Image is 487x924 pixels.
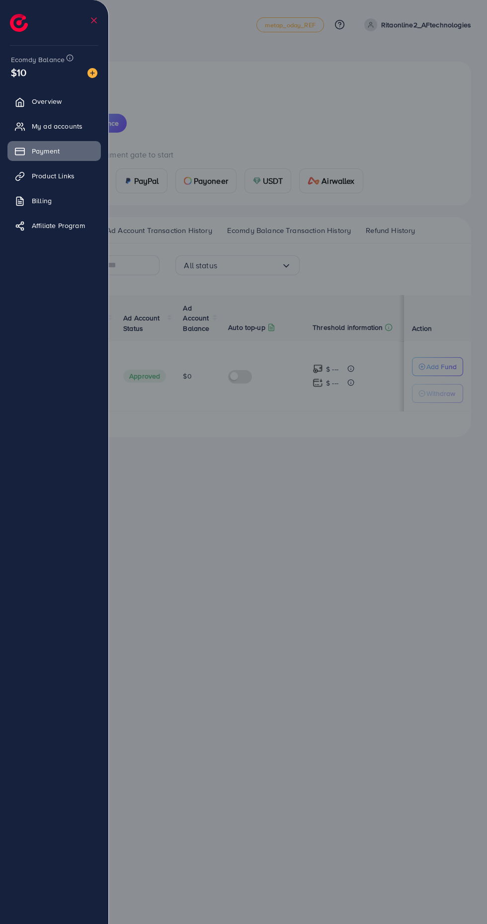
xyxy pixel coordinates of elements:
[32,171,75,181] span: Product Links
[87,68,97,78] img: image
[7,216,101,235] a: Affiliate Program
[11,65,26,79] span: $10
[32,121,82,131] span: My ad accounts
[7,141,101,161] a: Payment
[32,196,52,206] span: Billing
[11,55,65,65] span: Ecomdy Balance
[7,191,101,211] a: Billing
[7,91,101,111] a: Overview
[7,116,101,136] a: My ad accounts
[32,221,85,231] span: Affiliate Program
[445,879,480,917] iframe: Chat
[32,96,62,106] span: Overview
[7,166,101,186] a: Product Links
[32,146,60,156] span: Payment
[10,14,28,32] img: logo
